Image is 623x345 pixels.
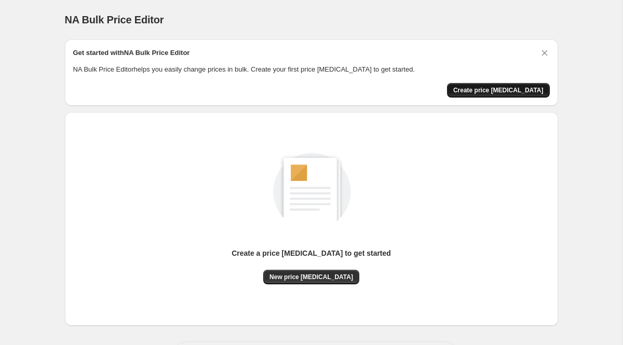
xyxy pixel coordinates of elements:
span: NA Bulk Price Editor [65,14,164,25]
h2: Get started with NA Bulk Price Editor [73,48,190,58]
span: Create price [MEDICAL_DATA] [453,86,544,94]
p: NA Bulk Price Editor helps you easily change prices in bulk. Create your first price [MEDICAL_DAT... [73,64,550,75]
button: Dismiss card [539,48,550,58]
p: Create a price [MEDICAL_DATA] to get started [232,248,391,258]
button: Create price change job [447,83,550,98]
button: New price [MEDICAL_DATA] [263,270,359,284]
span: New price [MEDICAL_DATA] [269,273,353,281]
